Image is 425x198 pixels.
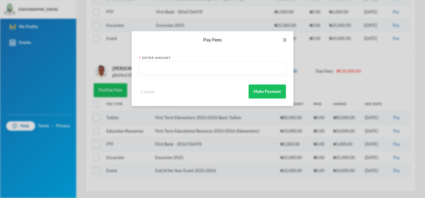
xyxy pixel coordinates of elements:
[276,31,293,49] button: Close
[282,37,287,42] i: icon: close
[139,88,156,95] button: Cancel
[139,36,286,43] div: Pay Fees
[139,56,286,60] div: Enter Amount
[249,85,286,99] button: Make Payment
